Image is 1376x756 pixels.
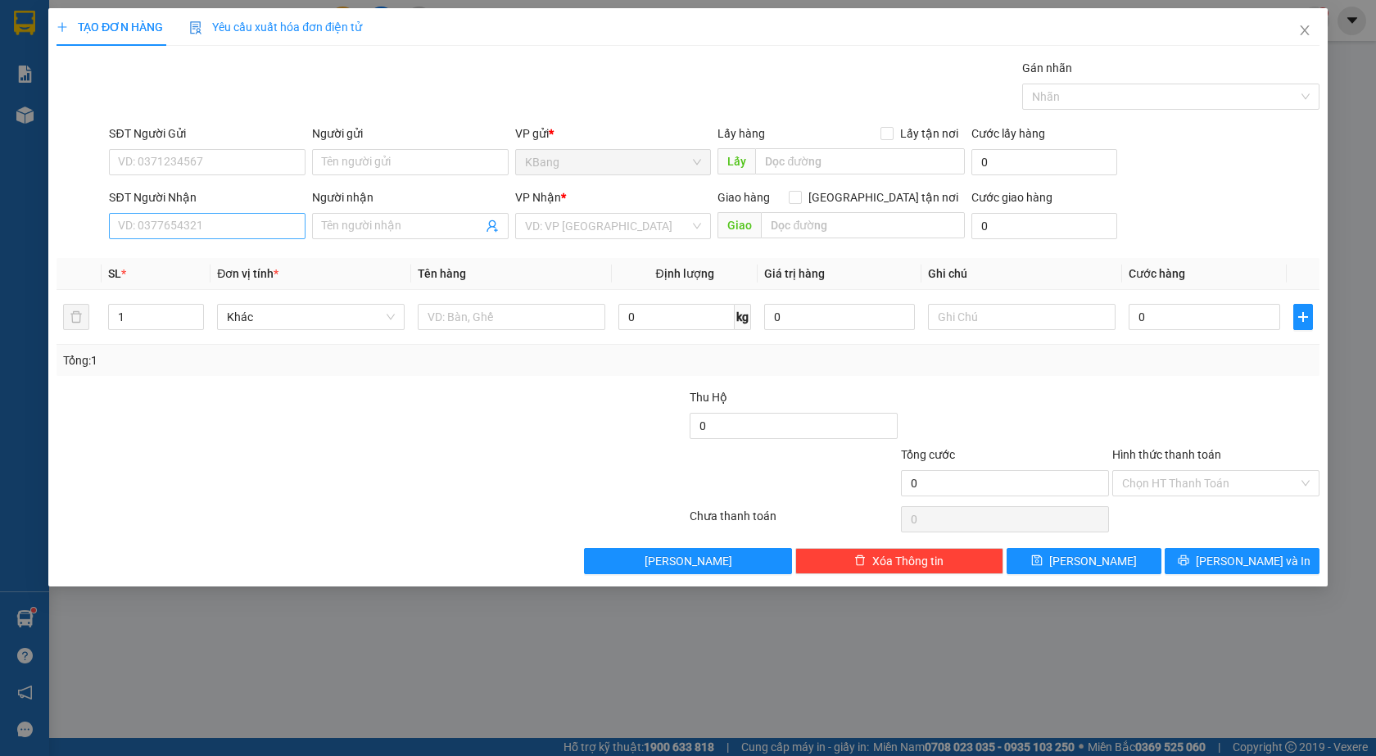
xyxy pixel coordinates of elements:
button: save[PERSON_NAME] [1007,548,1161,574]
span: [PERSON_NAME] [1049,552,1137,570]
button: plus [1292,304,1313,330]
th: Ghi chú [921,258,1122,290]
input: Cước lấy hàng [971,149,1117,175]
div: Người nhận [312,188,509,206]
span: plus [57,21,68,33]
span: SL [108,267,121,280]
div: VP gửi [515,124,712,143]
input: Dọc đường [755,148,965,174]
div: SĐT Người Nhận [109,188,306,206]
input: 0 [764,304,915,330]
span: close [1298,24,1311,37]
span: Lấy [717,148,755,174]
input: Cước giao hàng [971,213,1117,239]
span: Cước hàng [1129,267,1185,280]
span: Giao [717,212,761,238]
button: Close [1282,8,1328,54]
span: kg [735,304,751,330]
div: KBang [14,14,145,34]
span: Yêu cầu xuất hóa đơn điện tử [189,20,362,34]
div: Tổng: 1 [63,351,532,369]
span: Đơn vị tính [217,267,278,280]
span: printer [1178,555,1189,568]
span: Định lượng [655,267,713,280]
span: Nhận: [156,16,196,33]
label: Cước giao hàng [971,191,1052,204]
button: deleteXóa Thông tin [795,548,1003,574]
input: VD: Bàn, Ghế [418,304,605,330]
span: save [1031,555,1043,568]
button: delete [63,304,89,330]
button: printer[PERSON_NAME] và In [1165,548,1319,574]
input: Ghi Chú [928,304,1116,330]
span: delete [854,555,866,568]
span: Lấy hàng [717,127,765,140]
div: Bình Thạnh [156,14,288,34]
div: Người gửi [312,124,509,143]
button: [PERSON_NAME] [584,548,792,574]
span: Tên hàng [418,267,466,280]
span: plus [1293,310,1312,324]
div: 0347789379 [14,34,145,57]
div: 50.000 [154,86,290,109]
input: Dọc đường [761,212,965,238]
span: Giao hàng [717,191,770,204]
span: [PERSON_NAME] [645,552,732,570]
div: Chưa thanh toán [688,507,899,536]
span: SL [140,117,162,140]
div: SĐT Người Gửi [109,124,306,143]
span: [GEOGRAPHIC_DATA] tận nơi [802,188,965,206]
span: Xóa Thông tin [872,552,944,570]
span: Tổng cước [901,448,955,461]
div: a Giang [156,34,288,53]
span: Khác [227,305,395,329]
label: Hình thức thanh toán [1111,448,1220,461]
span: VP Nhận [515,191,561,204]
span: CC : [154,90,177,107]
span: Gửi: [14,16,39,33]
span: user-add [486,220,499,233]
img: icon [189,21,202,34]
span: Lấy tận nơi [894,124,965,143]
div: 0969689668 [156,53,288,76]
span: [PERSON_NAME] và In [1196,552,1310,570]
span: TẠO ĐƠN HÀNG [57,20,163,34]
span: Thu Hộ [690,391,727,404]
label: Gán nhãn [1022,61,1072,75]
label: Cước lấy hàng [971,127,1045,140]
div: Tên hàng: 1 th ( : 1 ) [14,119,288,139]
span: KBang [525,150,702,174]
span: Giá trị hàng [764,267,825,280]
